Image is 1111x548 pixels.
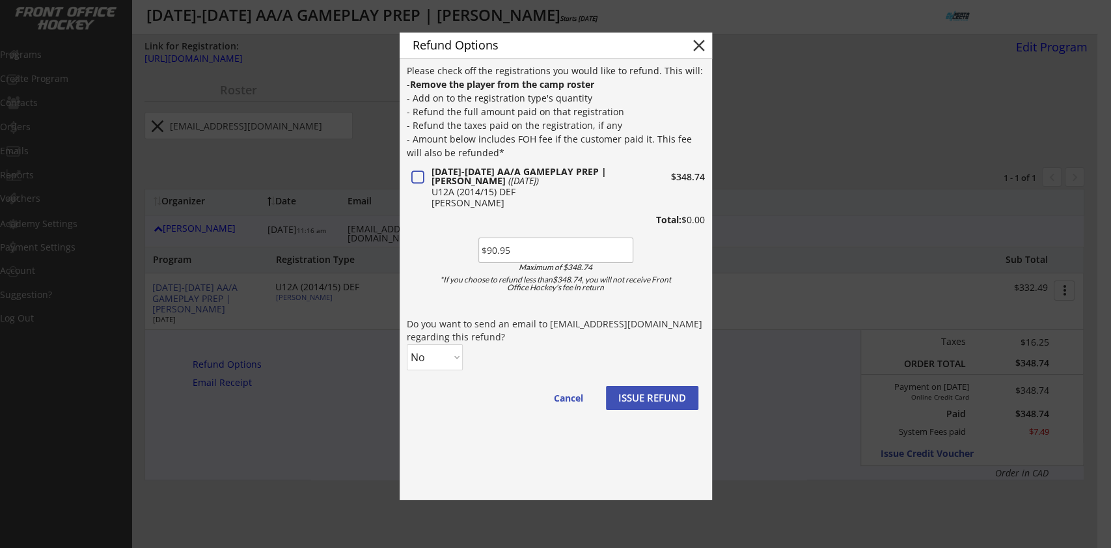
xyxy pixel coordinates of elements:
[606,386,698,410] button: ISSUE REFUND
[478,238,633,263] input: Amount to refund
[621,215,705,225] div: $0.00
[407,318,705,343] div: Do you want to send an email to [EMAIL_ADDRESS][DOMAIN_NAME] regarding this refund?
[432,165,609,187] strong: [DATE]-[DATE] AA/A GAMEPLAY PREP | [PERSON_NAME]
[430,276,681,292] div: *If you choose to refund less than$348.74, you will not receive Front Office Hockey's fee in return
[689,36,709,55] button: close
[413,39,669,51] div: Refund Options
[482,264,629,271] div: Maximum of $348.74
[410,78,594,90] strong: Remove the player from the camp roster
[407,64,705,159] div: Please check off the registrations you would like to refund. This will: - - Add on to the registr...
[541,386,596,410] button: Cancel
[656,213,681,226] strong: Total:
[432,187,629,197] div: U12A (2014/15) DEF
[633,172,705,182] div: $348.74
[432,199,629,208] div: [PERSON_NAME]
[508,174,539,187] em: ([DATE])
